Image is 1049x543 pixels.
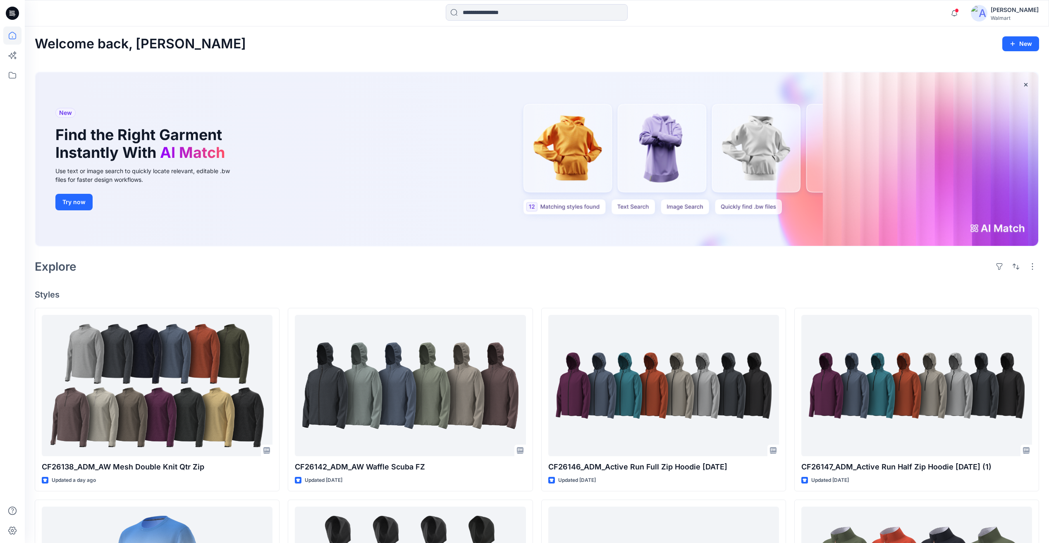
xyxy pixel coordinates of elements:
[55,194,93,210] button: Try now
[42,461,272,473] p: CF26138_ADM_AW Mesh Double Knit Qtr Zip
[295,315,526,456] a: CF26142_ADM_AW Waffle Scuba FZ
[35,36,246,52] h2: Welcome back, [PERSON_NAME]
[305,476,342,485] p: Updated [DATE]
[991,5,1039,15] div: [PERSON_NAME]
[801,315,1032,456] a: CF26147_ADM_Active Run Half Zip Hoodie 30SEP25 (1)
[35,260,76,273] h2: Explore
[35,290,1039,300] h4: Styles
[991,15,1039,21] div: Walmart
[52,476,96,485] p: Updated a day ago
[548,315,779,456] a: CF26146_ADM_Active Run Full Zip Hoodie 30SEP25
[55,126,229,162] h1: Find the Right Garment Instantly With
[160,143,225,162] span: AI Match
[1002,36,1039,51] button: New
[971,5,987,21] img: avatar
[801,461,1032,473] p: CF26147_ADM_Active Run Half Zip Hoodie [DATE] (1)
[811,476,849,485] p: Updated [DATE]
[548,461,779,473] p: CF26146_ADM_Active Run Full Zip Hoodie [DATE]
[558,476,596,485] p: Updated [DATE]
[42,315,272,456] a: CF26138_ADM_AW Mesh Double Knit Qtr Zip
[55,167,241,184] div: Use text or image search to quickly locate relevant, editable .bw files for faster design workflows.
[295,461,526,473] p: CF26142_ADM_AW Waffle Scuba FZ
[59,108,72,118] span: New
